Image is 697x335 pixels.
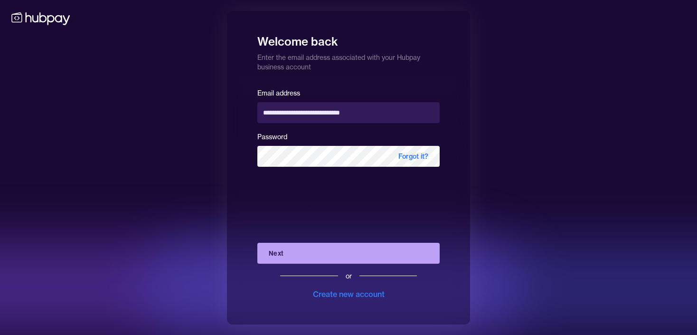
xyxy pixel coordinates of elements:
h1: Welcome back [257,28,440,49]
label: Password [257,133,287,141]
span: Forgot it? [387,146,440,167]
button: Next [257,243,440,264]
p: Enter the email address associated with your Hubpay business account [257,49,440,72]
div: Create new account [313,288,385,300]
div: or [346,271,352,281]
label: Email address [257,89,300,97]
